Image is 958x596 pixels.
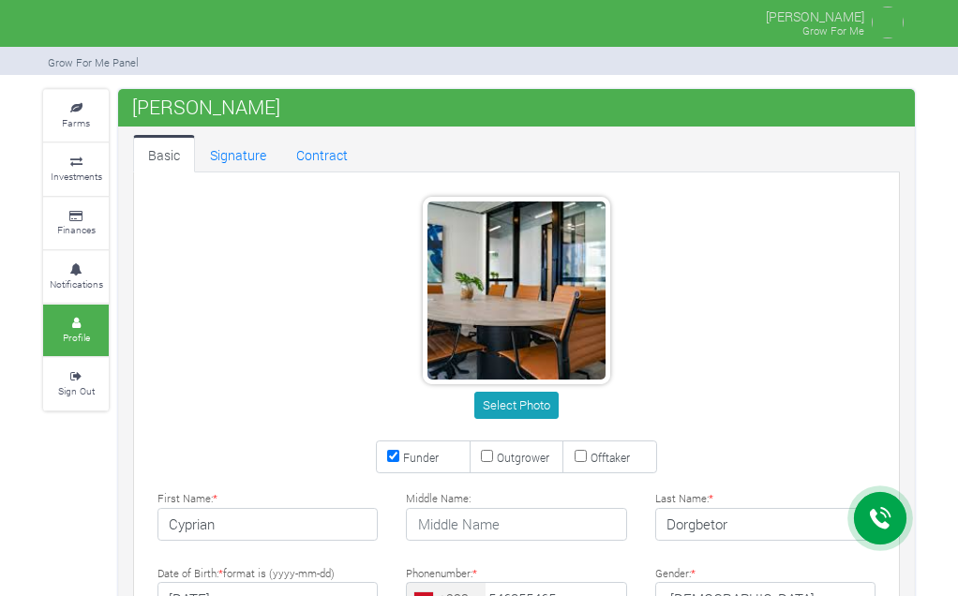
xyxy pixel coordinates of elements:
[58,384,95,397] small: Sign Out
[157,491,217,507] label: First Name:
[591,450,630,465] small: Offtaker
[655,508,876,542] input: Last Name
[43,198,109,249] a: Finances
[127,88,285,126] span: [PERSON_NAME]
[47,4,56,41] img: growforme image
[655,566,696,582] label: Gender:
[869,4,906,41] img: growforme image
[62,116,90,129] small: Farms
[281,135,363,172] a: Contract
[474,392,558,419] button: Select Photo
[63,331,90,344] small: Profile
[133,135,195,172] a: Basic
[406,508,626,542] input: Middle Name
[157,508,378,542] input: First Name
[43,358,109,410] a: Sign Out
[43,143,109,195] a: Investments
[43,305,109,356] a: Profile
[43,251,109,303] a: Notifications
[497,450,549,465] small: Outgrower
[406,566,477,582] label: Phonenumber:
[157,566,335,582] label: Date of Birth: format is (yyyy-mm-dd)
[51,170,102,183] small: Investments
[50,277,103,291] small: Notifications
[766,4,864,26] p: [PERSON_NAME]
[387,450,399,462] input: Funder
[195,135,281,172] a: Signature
[403,450,439,465] small: Funder
[48,55,139,69] small: Grow For Me Panel
[802,23,864,37] small: Grow For Me
[481,450,493,462] input: Outgrower
[43,90,109,142] a: Farms
[655,491,713,507] label: Last Name:
[57,223,96,236] small: Finances
[575,450,587,462] input: Offtaker
[406,491,471,507] label: Middle Name:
